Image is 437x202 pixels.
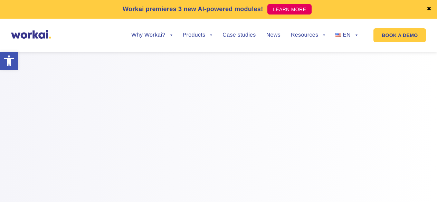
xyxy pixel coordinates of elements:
[427,7,431,12] a: ✖
[222,32,256,38] a: Case studies
[343,32,351,38] span: EN
[291,32,325,38] a: Resources
[183,32,212,38] a: Products
[266,32,281,38] a: News
[335,32,358,38] a: EN
[267,4,312,15] a: LEARN MORE
[131,32,172,38] a: Why Workai?
[123,4,263,14] p: Workai premieres 3 new AI-powered modules!
[373,28,426,42] a: BOOK A DEMO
